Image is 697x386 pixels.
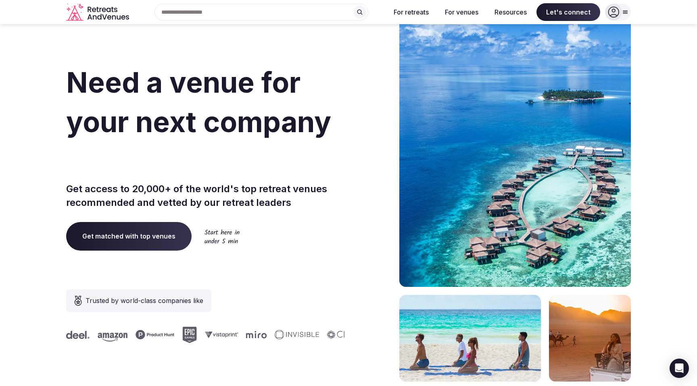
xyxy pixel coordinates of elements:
[275,330,319,340] svg: Invisible company logo
[66,331,90,339] svg: Deel company logo
[246,331,267,338] svg: Miro company logo
[438,3,485,21] button: For venues
[205,229,240,243] img: Start here in under 5 min
[66,3,131,21] a: Visit the homepage
[399,295,541,382] img: yoga on tropical beach
[387,3,435,21] button: For retreats
[670,359,689,378] div: Open Intercom Messenger
[549,295,631,382] img: woman sitting in back of truck with camels
[86,296,203,305] span: Trusted by world-class companies like
[205,331,238,338] svg: Vistaprint company logo
[488,3,533,21] button: Resources
[536,3,600,21] span: Let's connect
[66,3,131,21] svg: Retreats and Venues company logo
[66,222,192,250] a: Get matched with top venues
[66,182,345,209] p: Get access to 20,000+ of the world's top retreat venues recommended and vetted by our retreat lea...
[66,65,331,139] span: Need a venue for your next company
[182,327,197,343] svg: Epic Games company logo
